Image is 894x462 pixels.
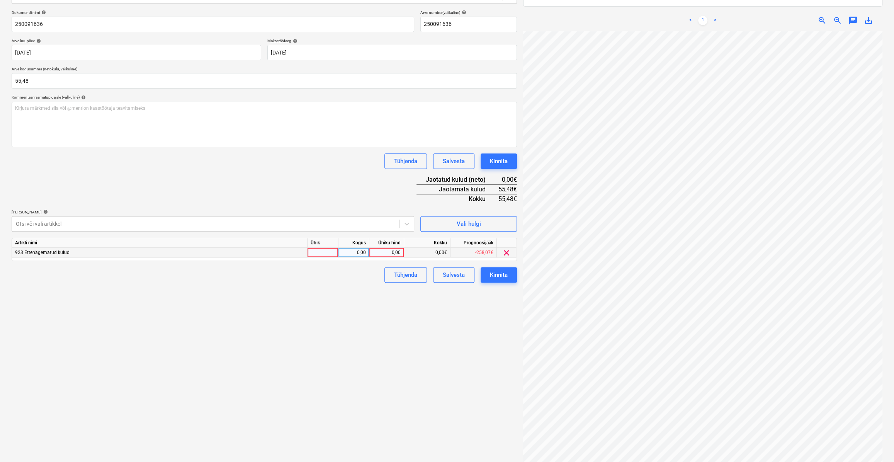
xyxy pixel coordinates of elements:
div: Salvesta [443,270,465,280]
span: help [460,10,466,15]
span: help [35,39,41,43]
span: help [80,95,86,100]
div: Jaotatud kulud (neto) [416,175,498,184]
div: 0,00 [342,248,366,257]
div: Tühjenda [394,270,417,280]
a: Next page [710,16,720,25]
div: Arve number (valikuline) [420,10,517,15]
div: Tühjenda [394,156,417,166]
span: save_alt [864,16,873,25]
div: Artikli nimi [12,238,308,248]
button: Vali hulgi [420,216,517,232]
div: 0,00€ [404,248,450,257]
button: Tühjenda [384,267,427,283]
input: Dokumendi nimi [12,17,414,32]
div: 55,48€ [498,194,517,203]
div: Kommentaar raamatupidajale (valikuline) [12,95,517,100]
span: chat [848,16,858,25]
div: Kinnita [490,270,508,280]
p: Arve kogusumma (netokulu, valikuline) [12,66,517,73]
input: Arve number [420,17,517,32]
div: Ühik [308,238,338,248]
div: Arve kuupäev [12,38,261,43]
input: Tähtaega pole määratud [267,45,517,60]
span: help [42,210,48,214]
button: Kinnita [481,267,517,283]
div: Prognoosijääk [450,238,497,248]
div: Kokku [404,238,450,248]
div: Kogus [338,238,369,248]
input: Arve kuupäeva pole määratud. [12,45,261,60]
div: 55,48€ [498,184,517,194]
span: 923 Ettenägematud kulud [15,250,70,255]
div: -258,07€ [450,248,497,257]
div: Dokumendi nimi [12,10,414,15]
button: Kinnita [481,153,517,169]
div: 0,00€ [498,175,517,184]
span: help [40,10,46,15]
div: Maksetähtaeg [267,38,517,43]
span: zoom_out [833,16,842,25]
span: help [291,39,297,43]
span: clear [502,248,511,257]
button: Salvesta [433,267,474,283]
div: Salvesta [443,156,465,166]
div: 0,00 [372,248,401,257]
div: Kokku [416,194,498,203]
a: Page 1 is your current page [698,16,707,25]
div: Kinnita [490,156,508,166]
button: Tühjenda [384,153,427,169]
div: [PERSON_NAME] [12,210,414,215]
a: Previous page [686,16,695,25]
span: zoom_in [818,16,827,25]
div: Vali hulgi [457,219,481,229]
button: Salvesta [433,153,474,169]
div: Ühiku hind [369,238,404,248]
div: Jaotamata kulud [416,184,498,194]
input: Arve kogusumma (netokulu, valikuline) [12,73,517,89]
